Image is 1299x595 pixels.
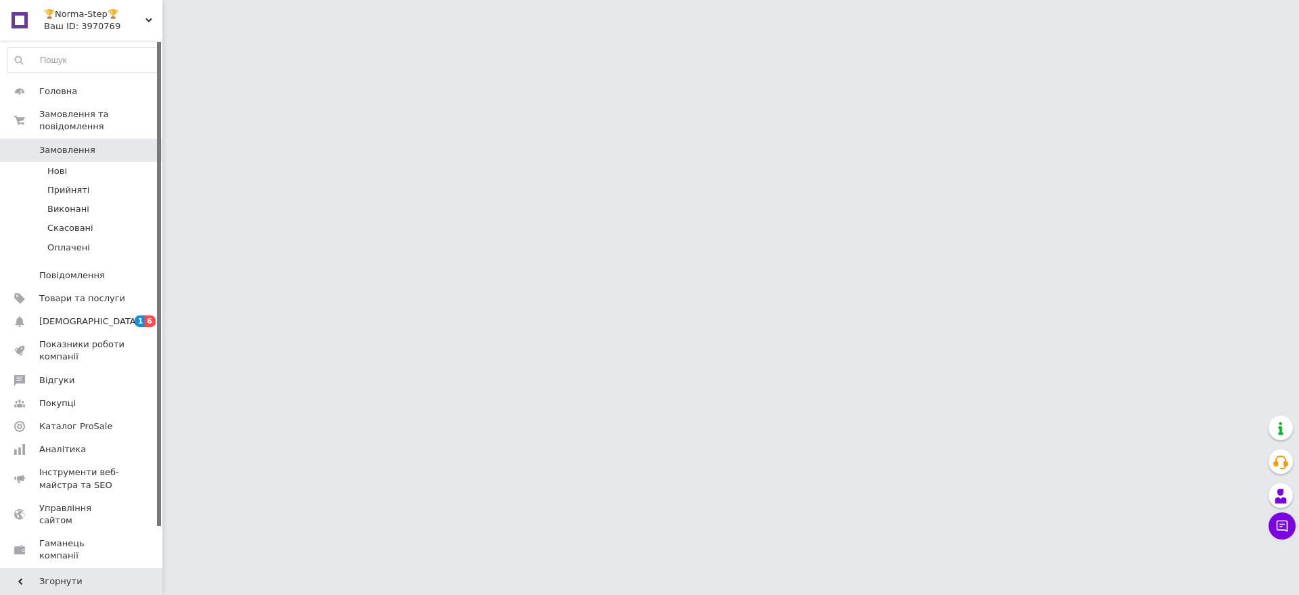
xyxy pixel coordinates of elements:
span: 6 [145,315,156,327]
div: Ваш ID: 3970769 [44,20,162,32]
span: Покупці [39,397,76,410]
span: 🏆Norma-Step🏆 [44,8,145,20]
span: Головна [39,85,77,97]
span: Товари та послуги [39,292,125,305]
span: Замовлення та повідомлення [39,108,162,133]
input: Пошук [7,48,159,72]
span: Скасовані [47,222,93,234]
span: Аналітика [39,443,86,456]
span: Каталог ProSale [39,420,112,433]
span: Гаманець компанії [39,537,125,562]
span: Прийняті [47,184,89,196]
span: Замовлення [39,144,95,156]
button: Чат з покупцем [1269,512,1296,539]
span: Нові [47,165,67,177]
span: 1 [135,315,145,327]
span: Оплачені [47,242,90,254]
span: Показники роботи компанії [39,338,125,363]
span: Відгуки [39,374,74,387]
span: Інструменти веб-майстра та SEO [39,466,125,491]
span: [DEMOGRAPHIC_DATA] [39,315,139,328]
span: Управління сайтом [39,502,125,527]
span: Виконані [47,203,89,215]
span: Повідомлення [39,269,105,282]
